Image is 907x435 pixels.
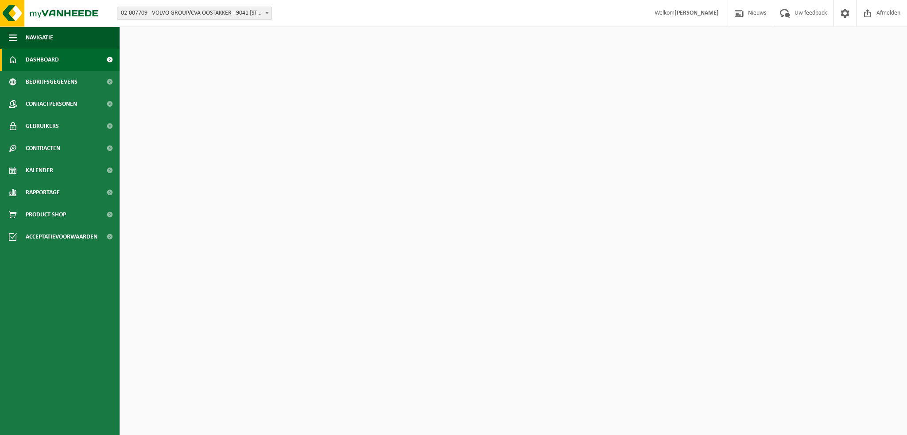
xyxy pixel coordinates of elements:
span: Product Shop [26,204,66,226]
strong: [PERSON_NAME] [674,10,719,16]
span: Kalender [26,159,53,181]
span: Bedrijfsgegevens [26,71,78,93]
span: Dashboard [26,49,59,71]
span: 02-007709 - VOLVO GROUP/CVA OOSTAKKER - 9041 OOSTAKKER, SMALLEHEERWEG 31 [117,7,272,20]
span: Navigatie [26,27,53,49]
span: Rapportage [26,181,60,204]
span: Acceptatievoorwaarden [26,226,97,248]
span: Contactpersonen [26,93,77,115]
span: 02-007709 - VOLVO GROUP/CVA OOSTAKKER - 9041 OOSTAKKER, SMALLEHEERWEG 31 [117,7,271,19]
span: Gebruikers [26,115,59,137]
span: Contracten [26,137,60,159]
